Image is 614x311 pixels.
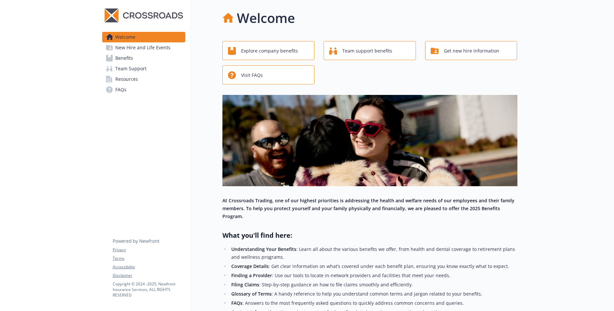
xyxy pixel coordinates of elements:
strong: At Crossroads Trading, one of our highest priorities is addressing the health and welfare needs o... [222,197,514,219]
li: : Step-by-step guidance on how to file claims smoothly and efficiently. [230,281,517,289]
span: Visit FAQs [241,69,263,81]
span: Team support benefits [342,45,392,57]
a: Welcome [102,32,185,42]
button: Explore company benefits [222,41,315,60]
span: Get new hire information [444,45,499,57]
strong: Finding a Provider [231,272,272,278]
span: Welcome [115,32,135,42]
li: : Get clear information on what’s covered under each benefit plan, ensuring you know exactly what... [230,262,517,270]
img: overview page banner [222,95,517,186]
a: Team Support [102,63,185,74]
a: Disclaimer [113,273,185,278]
a: FAQs [102,84,185,95]
a: Resources [102,74,185,84]
button: Get new hire information [425,41,517,60]
li: : Learn all about the various benefits we offer, from health and dental coverage to retirement pl... [230,245,517,261]
a: Privacy [113,247,185,253]
p: Copyright © 2024 - 2025 , Newfront Insurance Services, ALL RIGHTS RESERVED [113,281,185,298]
button: Team support benefits [324,41,416,60]
button: Visit FAQs [222,65,315,84]
span: New Hire and Life Events [115,42,171,53]
h2: What you'll find here: [222,231,517,240]
a: Terms [113,255,185,261]
span: Resources [115,74,138,84]
li: : A handy reference to help you understand common terms and jargon related to your benefits. [230,290,517,298]
h1: Welcome [237,8,295,28]
a: Accessibility [113,264,185,270]
strong: FAQs [231,300,242,306]
strong: Glossary of Terms [231,291,272,297]
strong: Coverage Details [231,263,269,269]
span: Explore company benefits [241,45,298,57]
span: Team Support [115,63,147,74]
a: Benefits [102,53,185,63]
strong: Understanding Your Benefits [231,246,296,252]
span: FAQs [115,84,126,95]
li: : Use our tools to locate in-network providers and facilities that meet your needs. [230,272,517,279]
strong: Filing Claims [231,281,259,288]
a: New Hire and Life Events [102,42,185,53]
li: : Answers to the most frequently asked questions to quickly address common concerns and queries. [230,299,517,307]
span: Benefits [115,53,133,63]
